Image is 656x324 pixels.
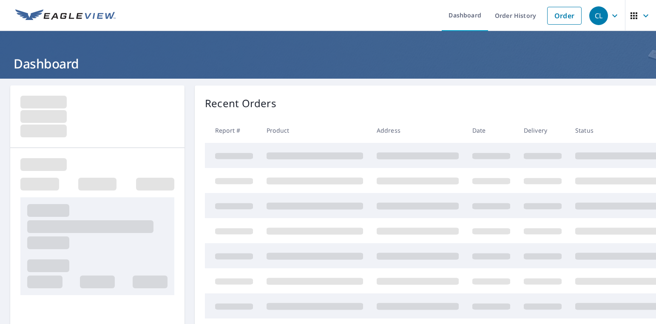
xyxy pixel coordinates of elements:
img: EV Logo [15,9,116,22]
th: Address [370,118,466,143]
h1: Dashboard [10,55,646,72]
th: Date [466,118,517,143]
a: Order [547,7,582,25]
th: Product [260,118,370,143]
p: Recent Orders [205,96,276,111]
div: CL [589,6,608,25]
th: Report # [205,118,260,143]
th: Delivery [517,118,568,143]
